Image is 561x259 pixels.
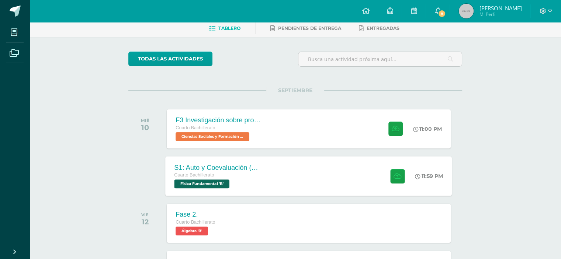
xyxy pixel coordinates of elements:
input: Busca una actividad próxima aquí... [298,52,462,66]
span: Ciencias Sociales y Formación Ciudadana 'B' [176,132,249,141]
span: Cuarto Bachillerato [176,125,215,130]
span: Entregadas [367,25,399,31]
div: 11:00 PM [413,126,442,132]
span: Tablero [218,25,240,31]
div: S1: Auto y Coevaluación (Magnetismo/Conceptos Básicos) [174,164,264,171]
span: Física Fundamental 'B' [174,179,229,188]
a: todas las Actividades [128,52,212,66]
a: Tablero [209,22,240,34]
span: SEPTIEMBRE [266,87,324,94]
span: Pendientes de entrega [278,25,341,31]
a: Entregadas [359,22,399,34]
span: Cuarto Bachillerato [176,220,215,225]
div: 10 [141,123,149,132]
span: [PERSON_NAME] [479,4,522,12]
span: Mi Perfil [479,11,522,17]
div: VIE [141,212,149,217]
div: MIÉ [141,118,149,123]
span: Álgebra 'B' [176,227,208,235]
span: Cuarto Bachillerato [174,172,214,178]
a: Pendientes de entrega [270,22,341,34]
div: Fase 2. [176,211,215,218]
span: 8 [438,10,446,18]
img: 45x45 [459,4,474,18]
div: 11:59 PM [415,173,443,179]
div: F3 Investigación sobre problemas de salud mental como fenómeno social [176,116,264,124]
div: 12 [141,217,149,226]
